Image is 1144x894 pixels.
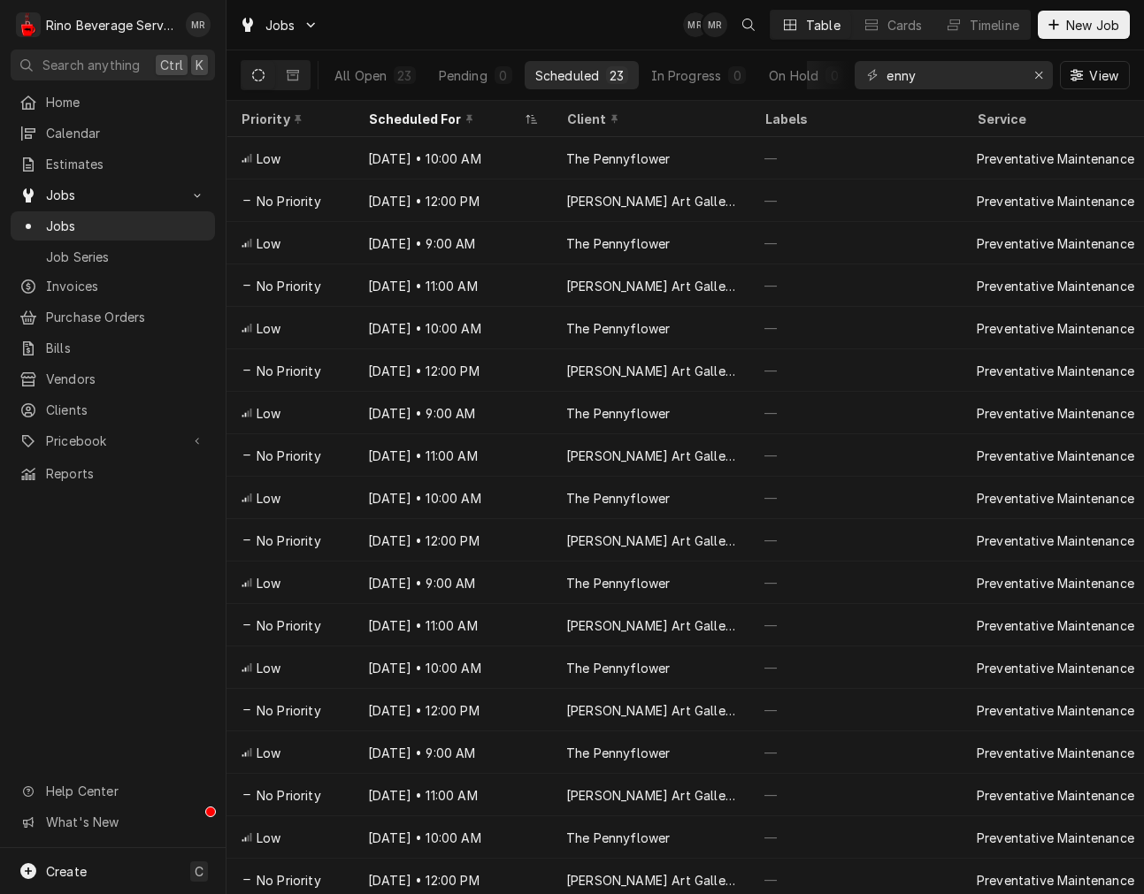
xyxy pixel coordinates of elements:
[11,211,215,241] a: Jobs
[257,404,280,423] span: Low
[11,88,215,117] a: Home
[257,319,280,338] span: Low
[11,271,215,301] a: Invoices
[46,464,206,483] span: Reports
[566,659,670,677] div: The Pennyflower
[354,816,552,859] div: [DATE] • 10:00 AM
[764,110,948,128] div: Labels
[46,93,206,111] span: Home
[977,871,1134,890] div: Preventative Maintenance
[354,180,552,222] div: [DATE] • 12:00 PM
[46,339,206,357] span: Bills
[257,149,280,168] span: Low
[11,180,215,210] a: Go to Jobs
[46,401,206,419] span: Clients
[829,66,840,85] div: 0
[977,574,1134,592] div: Preventative Maintenance
[354,604,552,646] div: [DATE] • 11:00 AM
[257,616,321,635] span: No Priority
[11,459,215,488] a: Reports
[196,56,203,74] span: K
[806,16,841,34] div: Table
[354,562,552,604] div: [DATE] • 9:00 AM
[734,11,763,39] button: Open search
[977,489,1134,508] div: Preventative Maintenance
[498,66,509,85] div: 0
[769,66,818,85] div: On Hold
[368,110,520,128] div: Scheduled For
[257,234,280,253] span: Low
[160,56,183,74] span: Ctrl
[257,829,280,847] span: Low
[257,362,321,380] span: No Priority
[257,786,321,805] span: No Priority
[46,813,204,831] span: What's New
[265,16,296,34] span: Jobs
[1063,16,1123,34] span: New Job
[1060,61,1130,89] button: View
[566,616,736,635] div: [PERSON_NAME] Art Gallery and Coffee Shop
[750,180,963,222] div: —
[195,862,203,881] span: C
[257,871,321,890] span: No Priority
[887,16,923,34] div: Cards
[977,447,1134,465] div: Preventative Maintenance
[566,531,736,550] div: [PERSON_NAME] Art Gallery and Coffee Shop
[750,349,963,392] div: —
[977,744,1134,762] div: Preventative Maintenance
[257,489,280,508] span: Low
[439,66,488,85] div: Pending
[257,531,321,550] span: No Priority
[887,61,1019,89] input: Keyword search
[11,776,215,806] a: Go to Help Center
[1025,61,1053,89] button: Erase input
[354,519,552,562] div: [DATE] • 12:00 PM
[977,659,1134,677] div: Preventative Maintenance
[11,302,215,332] a: Purchase Orders
[732,66,742,85] div: 0
[566,362,736,380] div: [PERSON_NAME] Art Gallery and Coffee Shop
[683,12,708,37] div: MR
[566,110,733,128] div: Client
[11,426,215,455] a: Go to Pricebook
[651,66,722,85] div: In Progress
[334,66,387,85] div: All Open
[11,50,215,80] button: Search anythingCtrlK
[354,434,552,477] div: [DATE] • 11:00 AM
[257,192,321,210] span: No Priority
[11,364,215,394] a: Vendors
[354,477,552,519] div: [DATE] • 10:00 AM
[46,248,206,266] span: Job Series
[566,744,670,762] div: The Pennyflower
[977,319,1134,338] div: Preventative Maintenance
[750,646,963,689] div: —
[750,689,963,731] div: —
[397,66,411,85] div: 23
[610,66,624,85] div: 23
[703,12,727,37] div: MR
[750,264,963,307] div: —
[750,307,963,349] div: —
[46,864,87,879] span: Create
[703,12,727,37] div: Melissa Rinehart's Avatar
[257,447,321,465] span: No Priority
[46,155,206,173] span: Estimates
[354,731,552,774] div: [DATE] • 9:00 AM
[566,277,736,295] div: [PERSON_NAME] Art Gallery and Coffee Shop
[354,264,552,307] div: [DATE] • 11:00 AM
[46,308,206,326] span: Purchase Orders
[46,124,206,142] span: Calendar
[354,222,552,264] div: [DATE] • 9:00 AM
[11,333,215,363] a: Bills
[11,118,215,148] a: Calendar
[11,242,215,271] a: Job Series
[354,646,552,689] div: [DATE] • 10:00 AM
[566,701,736,720] div: [PERSON_NAME] Art Gallery and Coffee Shop
[977,277,1134,295] div: Preventative Maintenance
[977,829,1134,847] div: Preventative Maintenance
[566,234,670,253] div: The Pennyflower
[750,774,963,816] div: —
[750,434,963,477] div: —
[354,392,552,434] div: [DATE] • 9:00 AM
[46,217,206,235] span: Jobs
